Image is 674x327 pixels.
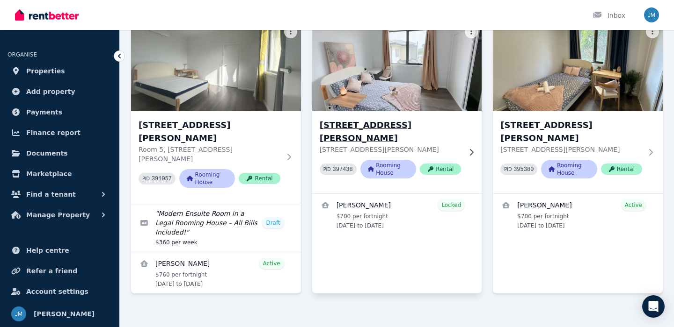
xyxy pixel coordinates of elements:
[26,86,75,97] span: Add property
[7,82,112,101] a: Add property
[7,241,112,260] a: Help centre
[139,119,280,145] h3: [STREET_ADDRESS][PERSON_NAME]
[26,286,88,297] span: Account settings
[465,25,478,38] button: More options
[7,164,112,183] a: Marketplace
[239,173,280,184] span: Rental
[26,127,81,138] span: Finance report
[320,119,462,145] h3: [STREET_ADDRESS][PERSON_NAME]
[26,265,77,277] span: Refer a friend
[131,203,301,252] a: Edit listing: Modern Ensuite Room in a Legal Rooming House – All Bills Included!
[26,245,69,256] span: Help centre
[7,144,112,163] a: Documents
[131,252,301,293] a: View details for Ammar Ali Asgar Munaver Caderbhoy
[26,148,68,159] span: Documents
[500,119,642,145] h3: [STREET_ADDRESS][PERSON_NAME]
[15,8,79,22] img: RentBetter
[312,21,482,193] a: Room 6, Unit 2/55 Clayton Rd[STREET_ADDRESS][PERSON_NAME][STREET_ADDRESS][PERSON_NAME]PID 397438R...
[11,306,26,321] img: Jason Ma
[500,145,642,154] p: [STREET_ADDRESS][PERSON_NAME]
[139,145,280,163] p: Room 5, [STREET_ADDRESS][PERSON_NAME]
[26,107,62,118] span: Payments
[7,262,112,280] a: Refer a friend
[420,163,461,175] span: Rental
[333,166,353,173] code: 397438
[493,21,663,111] img: Room 8, Unit 2/55 Clayton Rd
[601,163,642,175] span: Rental
[7,123,112,142] a: Finance report
[541,160,597,178] span: Rooming House
[308,19,486,114] img: Room 6, Unit 2/55 Clayton Rd
[7,206,112,224] button: Manage Property
[26,209,90,220] span: Manage Property
[142,176,150,181] small: PID
[320,145,462,154] p: [STREET_ADDRESS][PERSON_NAME]
[642,295,665,318] div: Open Intercom Messenger
[34,308,95,320] span: [PERSON_NAME]
[7,62,112,80] a: Properties
[26,189,76,200] span: Find a tenant
[7,282,112,301] a: Account settings
[26,65,65,77] span: Properties
[593,11,625,20] div: Inbox
[284,25,297,38] button: More options
[7,185,112,204] button: Find a tenant
[152,176,172,182] code: 391057
[179,169,235,188] span: Rooming House
[646,25,659,38] button: More options
[131,21,301,111] img: Room 5, Unit 1/55 Clayton Rd
[131,21,301,203] a: Room 5, Unit 1/55 Clayton Rd[STREET_ADDRESS][PERSON_NAME]Room 5, [STREET_ADDRESS][PERSON_NAME]PID...
[7,51,37,58] span: ORGANISE
[493,21,663,193] a: Room 8, Unit 2/55 Clayton Rd[STREET_ADDRESS][PERSON_NAME][STREET_ADDRESS][PERSON_NAME]PID 395380R...
[493,194,663,235] a: View details for ZHENGAN LU
[513,166,534,173] code: 395380
[360,160,416,178] span: Rooming House
[7,103,112,121] a: Payments
[323,167,331,172] small: PID
[504,167,512,172] small: PID
[312,194,482,235] a: View details for Eduardo Viveros
[644,7,659,22] img: Jason Ma
[26,168,72,179] span: Marketplace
